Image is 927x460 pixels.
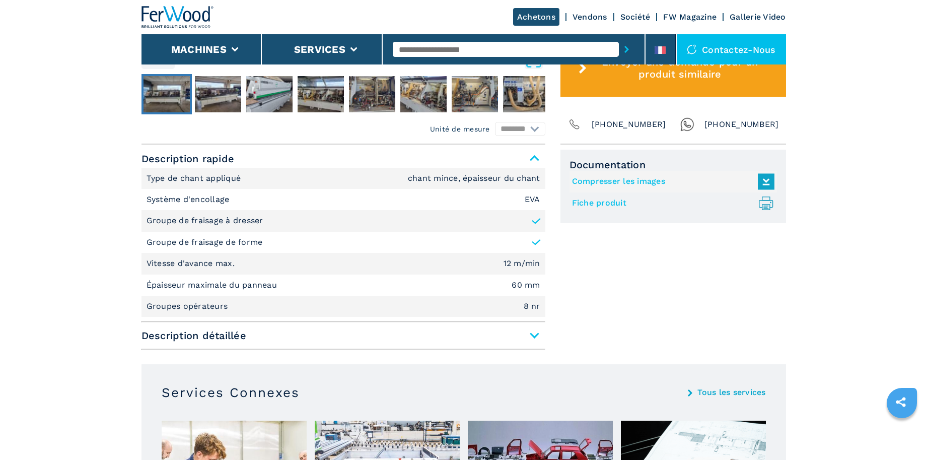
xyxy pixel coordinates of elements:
[141,326,545,345] span: Description détaillée
[512,281,540,289] em: 60 mm
[501,74,551,114] button: Go to Slide 8
[296,74,346,114] button: Go to Slide 4
[525,195,540,204] em: EVA
[888,389,913,415] a: sharethis
[144,76,190,112] img: e59ea4fed66182bb73ff78d8e552fd81
[147,194,232,205] p: Système d'encollage
[573,12,607,22] a: Vendons
[450,74,500,114] button: Go to Slide 7
[141,74,545,114] nav: Thumbnail Navigation
[704,117,779,132] span: [PHONE_NUMBER]
[430,124,490,134] em: Unité de mesure
[294,43,345,55] button: Services
[884,415,919,452] iframe: Chat
[567,117,582,132] img: Phone
[246,76,293,112] img: 7f5b6e455a06038d9b97acf8163bf9f7
[244,74,295,114] button: Go to Slide 3
[697,388,765,397] a: Tous les services
[147,237,263,248] p: Groupe de fraisage de forme
[147,258,238,269] p: Vitesse d'avance max.
[408,174,540,182] em: chant mince, épaisseur du chant
[572,173,769,190] a: Compresser les images
[193,74,243,114] button: Go to Slide 2
[569,159,777,171] span: Documentation
[147,173,244,184] p: Type de chant appliqué
[687,44,697,54] img: Contactez-nous
[195,76,241,112] img: 9c4fbed4fdf46eef130727266c4f5956
[572,195,769,212] a: Fiche produit
[162,384,300,401] h3: Services Connexes
[680,117,694,132] img: Whatsapp
[591,56,769,80] span: Envoyer une demande pour un produit similaire
[147,280,280,291] p: Épaisseur maximale du panneau
[513,8,559,26] a: Achetons
[663,12,717,22] a: FW Magazine
[298,76,344,112] img: 88ab84dccbaccaa3b484d9f1047e4c76
[147,301,231,312] p: Groupes opérateurs
[141,168,545,317] div: Description rapide
[503,76,549,112] img: 6dfd790b9dbf85698de2a72effdfa331
[171,43,227,55] button: Machines
[141,6,214,28] img: Ferwood
[452,76,498,112] img: 28d155b3fa8820a5b0199203fcecb7b7
[398,74,449,114] button: Go to Slide 6
[347,74,397,114] button: Go to Slide 5
[147,215,263,226] p: Groupe de fraisage à dresser
[560,39,786,97] button: Envoyer une demande pour un produit similaire
[592,117,666,132] span: [PHONE_NUMBER]
[619,38,634,61] button: submit-button
[400,76,447,112] img: c83b740b6e634241055f57283095bd3b
[141,74,192,114] button: Go to Slide 1
[141,150,545,168] span: Description rapide
[349,76,395,112] img: 5f116efdf1e7993196019e9fe94577a3
[620,12,651,22] a: Société
[504,259,540,268] em: 12 m/min
[730,12,786,22] a: Gallerie Video
[524,302,540,310] em: 8 nr
[677,34,786,64] div: Contactez-nous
